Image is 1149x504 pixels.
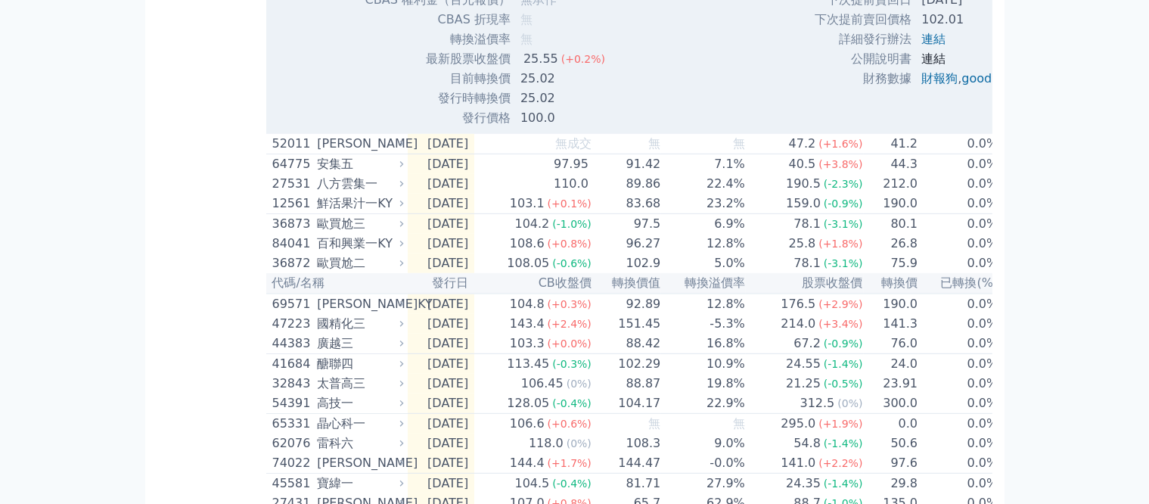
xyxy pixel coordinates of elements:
div: 歐買尬三 [317,215,399,233]
div: 54.8 [790,434,824,453]
div: 21.25 [783,375,824,393]
span: 無 [648,416,660,431]
div: 24.35 [783,474,824,493]
iframe: Chat Widget [1073,431,1149,504]
span: (+2.4%) [548,318,592,330]
td: 141.3 [864,314,919,334]
td: 300.0 [864,394,919,414]
td: 0.0% [918,394,998,414]
div: 190.5 [783,175,824,193]
span: (0%) [837,397,862,409]
div: 百和興業一KY [317,235,399,253]
td: 96.27 [592,234,661,254]
div: 27531 [272,175,314,193]
div: 32843 [272,375,314,393]
div: 176.5 [778,295,819,313]
div: 143.4 [507,315,548,333]
td: 0.0% [918,314,998,334]
div: 44383 [272,334,314,353]
span: (+0.8%) [548,238,592,250]
td: 50.6 [864,434,919,453]
span: 無 [520,32,533,46]
span: 無 [733,136,745,151]
div: 104.2 [512,215,553,233]
td: 0.0% [918,374,998,394]
td: [DATE] [408,174,474,194]
td: 22.4% [661,174,746,194]
td: 80.1 [864,214,919,235]
td: 0.0% [918,294,998,314]
span: (-0.5%) [824,378,863,390]
div: 52011 [272,135,314,153]
td: 目前轉換價 [365,69,511,89]
div: [PERSON_NAME] [317,454,399,472]
span: (+2.9%) [818,298,862,310]
div: 25.55 [520,50,561,68]
td: [DATE] [408,414,474,434]
td: 88.42 [592,334,661,354]
div: 安集五 [317,155,399,173]
div: 104.5 [512,474,553,493]
td: 190.0 [864,194,919,214]
td: 190.0 [864,294,919,314]
td: [DATE] [408,154,474,175]
td: 92.89 [592,294,661,314]
span: (-0.4%) [552,478,592,490]
span: 無 [648,136,660,151]
td: 91.42 [592,154,661,175]
td: 27.9% [661,474,746,494]
td: 25.02 [511,89,617,108]
span: (-1.4%) [824,358,863,370]
td: [DATE] [408,214,474,235]
td: 23.91 [864,374,919,394]
td: 22.9% [661,394,746,414]
div: 103.1 [507,194,548,213]
div: 歐買尬二 [317,254,399,272]
td: 24.0 [864,354,919,375]
div: 159.0 [783,194,824,213]
div: 36873 [272,215,314,233]
a: 財報狗 [921,71,958,86]
div: 寶緯一 [317,474,399,493]
td: [DATE] [408,474,474,494]
td: [DATE] [408,434,474,453]
span: (+0.3%) [548,298,592,310]
td: 0.0% [918,354,998,375]
td: 88.87 [592,374,661,394]
div: 113.45 [504,355,552,373]
td: [DATE] [408,294,474,314]
td: 16.8% [661,334,746,354]
td: 0.0% [918,434,998,453]
td: 75.9 [864,254,919,273]
div: 67.2 [790,334,824,353]
th: 已轉換(%) [918,273,998,294]
div: 84041 [272,235,314,253]
div: 106.6 [507,415,548,433]
td: 0.0% [918,174,998,194]
span: (-0.9%) [824,198,863,210]
td: 83.68 [592,194,661,214]
span: (+0.1%) [548,198,592,210]
td: -0.0% [661,453,746,474]
td: , [912,69,1026,89]
div: 鮮活果汁一KY [317,194,399,213]
div: 65331 [272,415,314,433]
td: 財務數據 [814,69,912,89]
span: (-3.1%) [824,218,863,230]
span: 無 [520,12,533,26]
td: 7.1% [661,154,746,175]
th: 代碼/名稱 [266,273,408,294]
th: 股票收盤價 [746,273,864,294]
span: (+1.9%) [818,418,862,430]
td: 0.0% [918,334,998,354]
div: 雷科六 [317,434,399,453]
td: [DATE] [408,394,474,414]
div: 62076 [272,434,314,453]
a: goodinfo [961,71,1014,86]
td: 97.5 [592,214,661,235]
td: 9.0% [661,434,746,453]
span: (+0.6%) [548,418,592,430]
div: 104.8 [507,295,548,313]
td: 104.17 [592,394,661,414]
td: 12.8% [661,234,746,254]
